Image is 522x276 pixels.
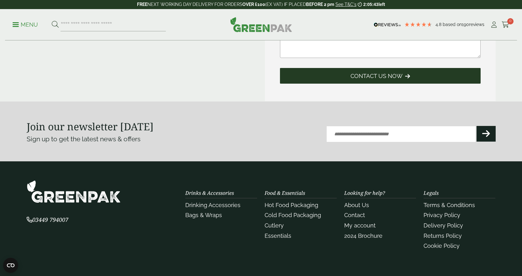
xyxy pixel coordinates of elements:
[443,22,462,27] span: Based on
[351,73,403,80] span: Contact Us Now
[424,232,462,239] a: Returns Policy
[424,222,463,229] a: Delivery Policy
[490,22,498,28] i: My Account
[404,22,432,27] div: 4.79 Stars
[335,2,356,7] a: See T&C's
[185,212,222,218] a: Bags & Wraps
[27,120,154,133] strong: Join our newsletter [DATE]
[502,20,509,29] a: 0
[13,21,38,29] p: Menu
[265,202,318,208] a: Hot Food Packaging
[280,68,481,84] button: Contact Us Now
[378,2,385,7] span: left
[344,232,382,239] a: 2024 Brochure
[306,2,334,7] strong: BEFORE 2 pm
[344,202,369,208] a: About Us
[230,17,292,32] img: GreenPak Supplies
[502,22,509,28] i: Cart
[265,222,284,229] a: Cutlery
[27,134,238,144] p: Sign up to get the latest news & offers
[344,222,376,229] a: My account
[137,2,147,7] strong: FREE
[265,212,321,218] a: Cold Food Packaging
[185,202,240,208] a: Drinking Accessories
[435,22,443,27] span: 4.8
[374,23,401,27] img: REVIEWS.io
[27,180,121,203] img: GreenPak Supplies
[27,216,68,223] span: 03449 794007
[3,258,18,273] button: Open CMP widget
[424,242,460,249] a: Cookie Policy
[363,2,378,7] span: 2:05:43
[13,21,38,27] a: Menu
[424,212,460,218] a: Privacy Policy
[469,22,484,27] span: reviews
[424,202,475,208] a: Terms & Conditions
[344,212,365,218] a: Contact
[462,22,469,27] span: 190
[27,217,68,223] a: 03449 794007
[242,2,265,7] strong: OVER £100
[507,18,514,24] span: 0
[265,232,291,239] a: Essentials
